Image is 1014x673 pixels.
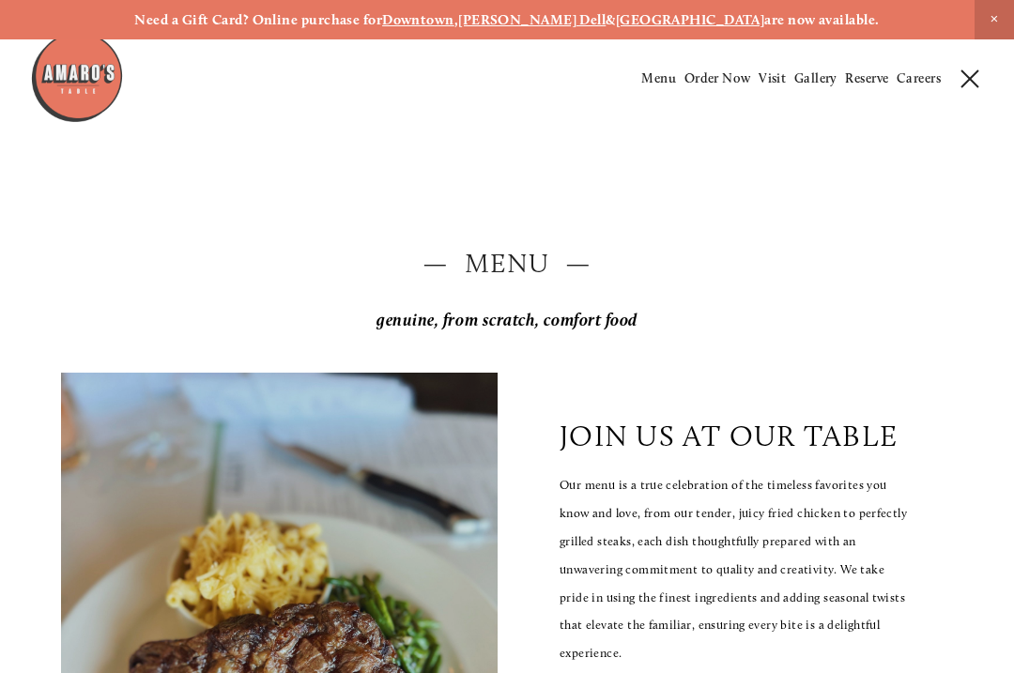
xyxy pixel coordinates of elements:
a: Reserve [845,70,888,86]
a: Visit [759,70,786,86]
p: Our menu is a true celebration of the timeless favorites you know and love, from our tender, juic... [560,471,910,667]
a: Downtown [382,11,454,28]
strong: , [454,11,458,28]
strong: & [606,11,615,28]
em: genuine, from scratch, comfort food [376,310,638,330]
a: [GEOGRAPHIC_DATA] [616,11,765,28]
a: Careers [897,70,941,86]
a: Gallery [794,70,837,86]
p: join us at our table [560,419,898,453]
h2: — Menu — [61,244,953,282]
a: Menu [641,70,676,86]
strong: are now available. [764,11,879,28]
a: Order Now [684,70,751,86]
strong: Need a Gift Card? Online purchase for [134,11,382,28]
img: Amaro's Table [30,30,124,124]
a: [PERSON_NAME] Dell [458,11,606,28]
